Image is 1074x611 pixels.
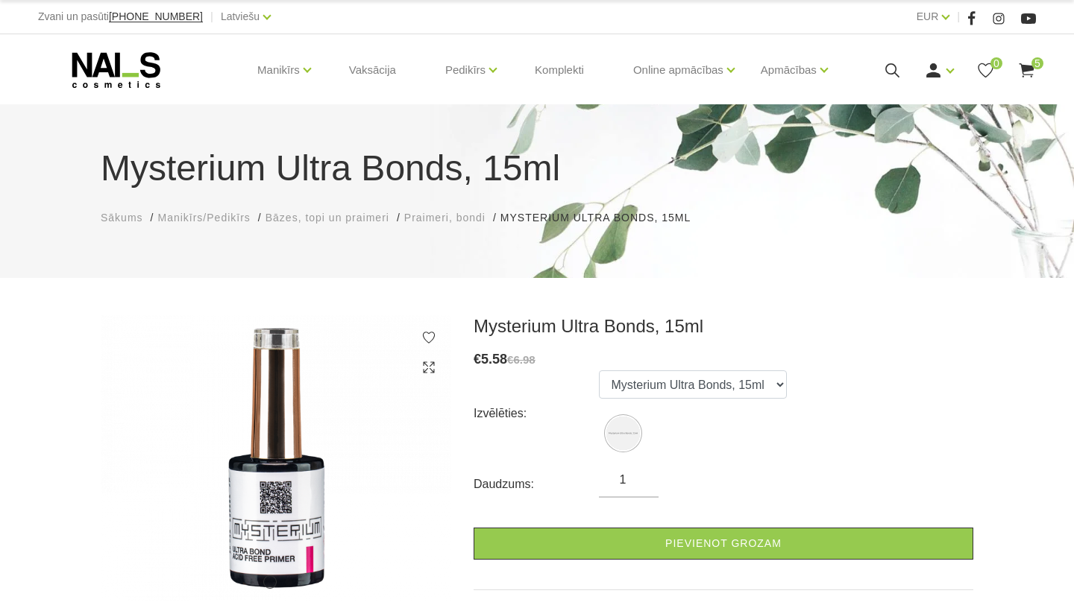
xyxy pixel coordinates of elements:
a: Vaksācija [337,34,408,106]
a: Sākums [101,210,143,226]
a: EUR [917,7,939,25]
a: [PHONE_NUMBER] [109,11,203,22]
span: Praimeri, bondi [404,212,486,224]
span: Manikīrs/Pedikīrs [157,212,250,224]
a: 0 [976,61,995,80]
a: Apmācības [761,40,817,100]
span: 5.58 [481,352,507,367]
a: Manikīrs [257,40,300,100]
span: 5 [1031,57,1043,69]
div: Daudzums: [474,472,599,496]
div: Izvēlēties: [474,402,599,425]
span: | [210,7,213,26]
span: Sākums [101,212,143,224]
s: €6.98 [507,353,536,366]
a: Manikīrs/Pedikīrs [157,210,250,226]
a: Online apmācības [633,40,723,100]
a: Pedikīrs [445,40,486,100]
img: Mysterium Ultra Bonds, 15ml [606,417,640,450]
li: Mysterium Ultra Bonds, 15ml [500,210,706,226]
span: 0 [990,57,1002,69]
span: Bāzes, topi un praimeri [266,212,389,224]
h1: Mysterium Ultra Bonds, 15ml [101,142,973,195]
button: 2 of 2 [285,578,292,586]
a: Latviešu [221,7,260,25]
img: ... [101,315,451,601]
a: 5 [1017,61,1036,80]
div: Zvani un pasūti [38,7,203,26]
a: Pievienot grozam [474,528,973,560]
a: Praimeri, bondi [404,210,486,226]
span: € [474,352,481,367]
a: Komplekti [523,34,596,106]
a: Bāzes, topi un praimeri [266,210,389,226]
span: | [957,7,960,26]
h3: Mysterium Ultra Bonds, 15ml [474,315,973,338]
span: [PHONE_NUMBER] [109,10,203,22]
button: 1 of 2 [263,575,277,589]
